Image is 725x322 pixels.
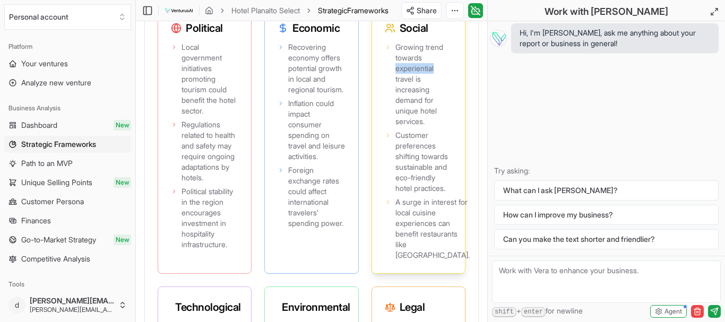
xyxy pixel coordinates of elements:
a: Hotel Planalto Select [231,5,300,16]
h3: Legal [385,300,452,315]
a: Path to an MVP [4,155,131,172]
span: Path to an MVP [21,158,73,169]
h3: Social [385,21,452,36]
button: Share [401,2,442,19]
span: [PERSON_NAME][EMAIL_ADDRESS][DOMAIN_NAME] [30,296,114,306]
span: [PERSON_NAME][EMAIL_ADDRESS][DOMAIN_NAME] [30,306,114,314]
span: Frameworks [347,6,389,15]
span: Unique Selling Points [21,177,92,188]
span: + for newline [492,306,583,317]
button: d[PERSON_NAME][EMAIL_ADDRESS][DOMAIN_NAME][PERSON_NAME][EMAIL_ADDRESS][DOMAIN_NAME] [4,292,131,318]
span: Recovering economy offers potential growth in local and regional tourism. [288,42,345,95]
button: What can I ask [PERSON_NAME]? [494,180,719,201]
span: A surge in interest for local cuisine experiences can benefit restaurants like [GEOGRAPHIC_DATA]. [395,197,470,260]
h3: Economic [278,21,345,36]
span: Local government initiatives promoting tourism could benefit the hotel sector. [182,42,238,116]
kbd: shift [492,307,516,317]
a: Unique Selling PointsNew [4,174,131,191]
span: Inflation could impact consumer spending on travel and leisure activities. [288,98,345,162]
nav: breadcrumb [205,5,389,16]
div: Tools [4,276,131,293]
img: logo [164,4,194,17]
span: Finances [21,215,51,226]
span: New [114,234,131,245]
h2: Work with [PERSON_NAME] [545,4,668,19]
button: Can you make the text shorter and friendlier? [494,229,719,249]
span: Dashboard [21,120,57,130]
span: d [8,297,25,314]
button: Agent [650,305,687,318]
span: Customer Persona [21,196,84,207]
kbd: enter [521,307,546,317]
div: Business Analysis [4,100,131,117]
h3: Technological [171,300,238,315]
span: Political stability in the region encourages investment in hospitality infrastructure. [182,186,238,250]
a: Analyze new venture [4,74,131,91]
a: Competitive Analysis [4,250,131,267]
span: Foreign exchange rates could affect international travelers’ spending power. [288,165,345,229]
span: Your ventures [21,58,68,69]
a: Go-to-Market StrategyNew [4,231,131,248]
span: New [114,177,131,188]
span: Growing trend towards experiential travel is increasing demand for unique hotel services. [395,42,452,127]
span: Hi, I'm [PERSON_NAME], ask me anything about your report or business in general! [520,28,710,49]
a: DashboardNew [4,117,131,134]
span: Customer preferences shifting towards sustainable and eco-friendly hotel practices. [395,130,452,194]
p: Try asking: [494,166,719,176]
a: Finances [4,212,131,229]
span: Analyze new venture [21,77,91,88]
a: Your ventures [4,55,131,72]
span: StrategicFrameworks [318,5,389,16]
span: Regulations related to health and safety may require ongoing adaptations by hotels. [182,119,238,183]
span: Go-to-Market Strategy [21,234,96,245]
span: Competitive Analysis [21,254,90,264]
a: Strategic Frameworks [4,136,131,153]
h3: Environmental [278,300,345,315]
span: Agent [664,307,682,316]
span: New [114,120,131,130]
h3: Political [171,21,238,36]
div: Platform [4,38,131,55]
button: Select an organization [4,4,131,30]
img: Vera [490,30,507,47]
button: How can I improve my business? [494,205,719,225]
span: Share [417,5,437,16]
a: Customer Persona [4,193,131,210]
span: Strategic Frameworks [21,139,96,150]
